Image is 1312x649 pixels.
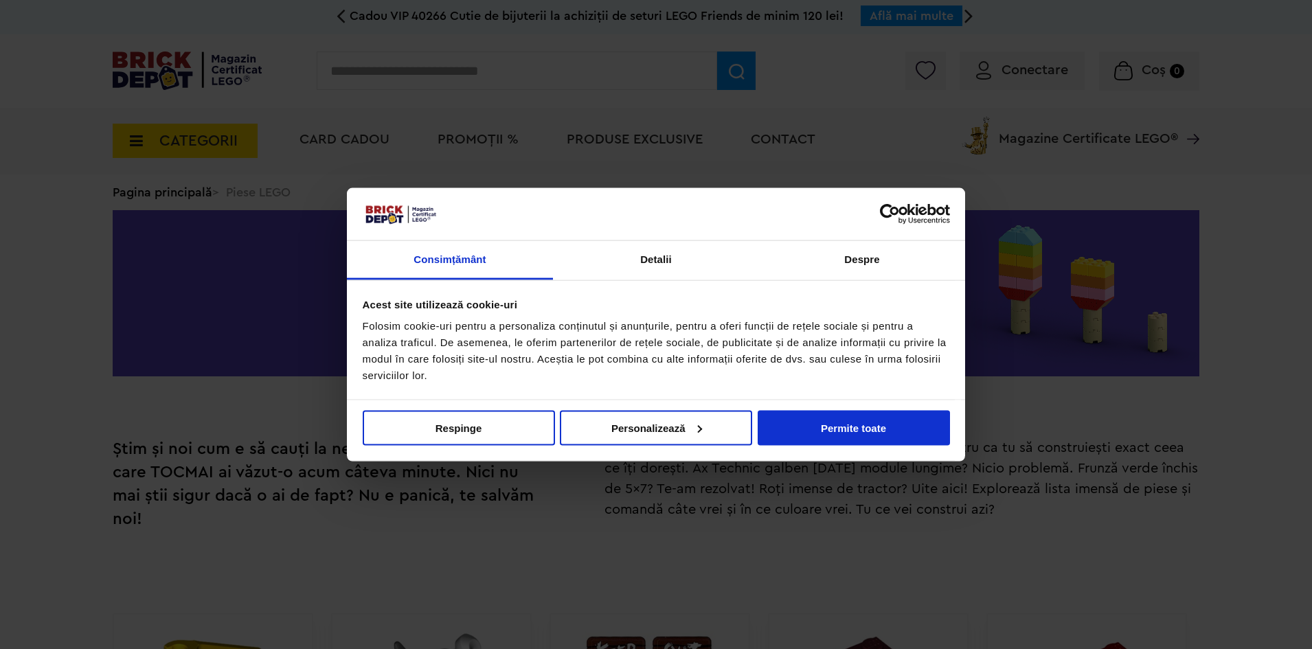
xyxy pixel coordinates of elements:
div: Acest site utilizează cookie-uri [363,296,950,312]
img: siglă [363,203,438,225]
button: Permite toate [758,410,950,445]
button: Respinge [363,410,555,445]
a: Despre [759,241,965,280]
button: Personalizează [560,410,752,445]
div: Folosim cookie-uri pentru a personaliza conținutul și anunțurile, pentru a oferi funcții de rețel... [363,318,950,384]
a: Detalii [553,241,759,280]
a: Consimțământ [347,241,553,280]
a: Usercentrics Cookiebot - opens in a new window [830,203,950,224]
